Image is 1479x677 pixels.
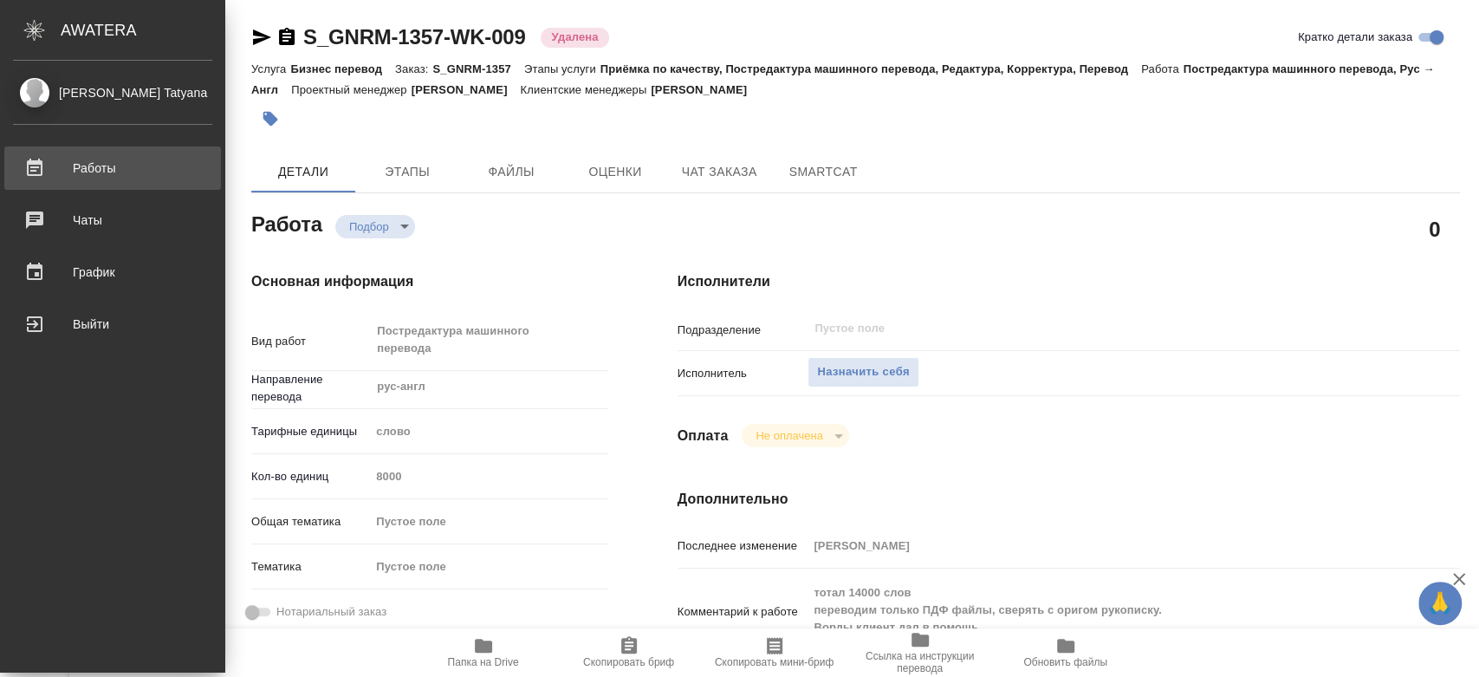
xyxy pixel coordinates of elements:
button: Папка на Drive [411,628,556,677]
p: Услуга [251,62,290,75]
h2: 0 [1429,214,1440,244]
p: Этапы услуги [524,62,600,75]
button: Скопировать ссылку для ЯМессенджера [251,27,272,48]
button: 🙏 [1418,582,1462,625]
span: Обновить файлы [1023,656,1107,668]
button: Назначить себя [808,357,918,387]
button: Скопировать мини-бриф [702,628,847,677]
p: Общая тематика [251,513,370,531]
a: Чаты [4,199,221,242]
p: Исполнитель [678,365,808,382]
span: Папка на Drive [448,656,519,668]
span: Скопировать мини-бриф [715,656,834,668]
p: S_GNRM-1357 [432,62,523,75]
button: Ссылка на инструкции перевода [847,628,993,677]
span: Оценки [574,161,657,183]
div: Работы [13,155,212,181]
div: слово [370,417,607,446]
div: [PERSON_NAME] Tatyana [13,83,212,102]
button: Скопировать ссылку [276,27,297,48]
span: Скопировать бриф [583,656,674,668]
span: Назначить себя [817,362,909,382]
a: График [4,251,221,294]
div: Пустое поле [376,558,587,576]
p: Бизнес перевод [290,62,395,75]
span: Ссылка на инструкции перевода [858,650,983,674]
div: Пустое поле [370,552,607,582]
p: Последнее изменение [678,537,808,555]
h4: Основная информация [251,271,608,292]
p: Комментарий к работе [678,603,808,621]
p: Кол-во единиц [251,468,370,485]
button: Добавить тэг [251,100,289,138]
div: Чаты [13,207,212,233]
p: Тарифные единицы [251,423,370,440]
a: Работы [4,146,221,190]
span: Этапы [366,161,449,183]
span: Файлы [470,161,553,183]
div: Подбор [742,424,848,447]
div: Выйти [13,311,212,337]
p: Вид работ [251,333,370,350]
h4: Дополнительно [678,489,1460,510]
p: Направление перевода [251,371,370,406]
button: Скопировать бриф [556,628,702,677]
p: Работа [1141,62,1184,75]
span: Нотариальный заказ [276,603,386,621]
button: Подбор [344,219,394,234]
div: Пустое поле [376,513,587,531]
p: Клиентские менеджеры [521,83,652,96]
span: Детали [262,161,345,183]
textarea: тотал 14000 слов переводим только ПДФ файлы, сверять с оригом рукописку. Ворды клиент дал в помощь. [808,578,1394,642]
h4: Оплата [678,426,729,446]
p: Заказ: [395,62,432,75]
span: Кратко детали заказа [1298,29,1412,46]
h4: Исполнители [678,271,1460,292]
h2: Работа [251,207,322,238]
input: Пустое поле [808,533,1394,558]
div: График [13,259,212,285]
div: Подбор [335,215,415,238]
span: Чат заказа [678,161,761,183]
input: Пустое поле [370,464,607,489]
a: S_GNRM-1357-WK-009 [303,25,525,49]
p: Приёмка по качеству, Постредактура машинного перевода, Редактура, Корректура, Перевод [600,62,1141,75]
p: [PERSON_NAME] [412,83,521,96]
span: 🙏 [1425,585,1455,622]
p: Удалена [551,29,598,46]
p: Проектный менеджер [291,83,411,96]
button: Обновить файлы [993,628,1138,677]
p: Подразделение [678,322,808,339]
div: AWATERA [61,13,225,48]
p: Тематика [251,558,370,576]
input: Пустое поле [813,318,1353,339]
button: Не оплачена [750,428,827,443]
span: SmartCat [782,161,865,183]
a: Выйти [4,303,221,346]
div: Пустое поле [370,507,607,537]
p: [PERSON_NAME] [651,83,760,96]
